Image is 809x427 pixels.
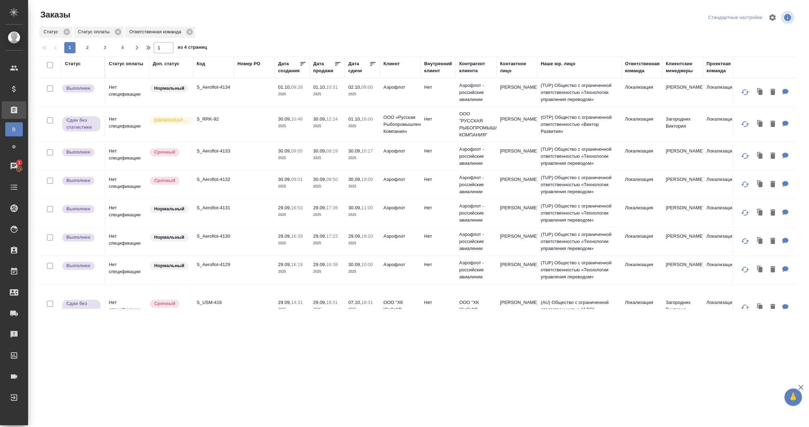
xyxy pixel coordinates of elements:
[14,159,25,166] span: 1
[737,116,754,133] button: Обновить
[459,82,493,103] p: Аэрофлот - российские авиалинии
[313,306,341,313] p: 2025
[278,183,306,190] p: 2025
[66,177,90,184] p: Выполнен
[459,174,493,195] p: Аэрофлот - российские авиалинии
[149,204,190,214] div: Статус по умолчанию для стандартных заказов
[326,177,338,182] p: 09:50
[703,201,744,225] td: Локализация
[348,240,376,247] p: 2025
[117,42,128,53] button: 4
[621,201,662,225] td: Локализация
[348,84,361,90] p: 02.10,
[459,60,493,74] div: Контрагент клиента
[65,60,81,67] div: Статус
[291,300,303,305] p: 14:31
[383,204,417,211] p: Аэрофлот
[66,85,90,92] p: Выполнен
[537,142,621,170] td: (TUP) Общество с ограниченной ответственностью «Технологии управления переводом»
[154,85,184,92] p: Нормальный
[313,148,326,154] p: 30.09,
[105,258,149,282] td: Нет спецификации
[313,183,341,190] p: 2025
[703,80,744,105] td: Локализация
[278,300,291,305] p: 29.09,
[621,296,662,320] td: Локализация
[313,268,341,275] p: 2025
[278,306,306,313] p: 2025
[737,204,754,221] button: Обновить
[313,233,326,239] p: 29.09,
[197,261,230,268] p: S_Aeroflot-4129
[197,84,230,91] p: S_Aeroflot-4134
[621,80,662,105] td: Локализация
[621,172,662,197] td: Локализация
[5,122,23,136] a: В
[348,148,361,154] p: 30.09,
[496,201,537,225] td: [PERSON_NAME]
[348,300,361,305] p: 07.10,
[61,204,101,214] div: Выставляет ПМ после сдачи и проведения начислений. Последний этап для ПМа
[754,300,767,315] button: Клонировать
[537,199,621,227] td: (TUP) Общество с ограниченной ответственностью «Технологии управления переводом»
[9,143,19,150] span: Ф
[496,229,537,254] td: [PERSON_NAME]
[66,300,96,314] p: Сдан без статистики
[237,60,260,67] div: Номер PO
[313,300,326,305] p: 29.09,
[149,148,190,157] div: Выставляется автоматически, если на указанный объем услуг необходимо больше времени в стандартном...
[737,233,754,250] button: Обновить
[348,211,376,218] p: 2025
[737,176,754,193] button: Обновить
[197,299,230,306] p: S_USM-416
[703,172,744,197] td: Локализация
[291,177,303,182] p: 09:01
[767,149,779,163] button: Удалить
[66,205,90,212] p: Выполнен
[459,110,493,138] p: ООО "РУССКАЯ РЫБОПРОМЫШЛЕННАЯ КОМПАНИЯ"
[383,299,417,313] p: ООО "ХК ЮэСэМ"
[537,296,621,320] td: (AU) Общество с ограниченной ответственностью "АЛС"
[178,43,207,53] span: из 4 страниц
[149,84,190,93] div: Статус по умолчанию для стандартных заказов
[361,116,373,122] p: 16:00
[348,268,376,275] p: 2025
[754,206,767,220] button: Клонировать
[39,27,72,38] div: Статус
[291,233,303,239] p: 16:39
[313,116,326,122] p: 30.09,
[737,261,754,278] button: Обновить
[61,84,101,93] div: Выставляет ПМ после сдачи и проведения начислений. Последний этап для ПМа
[621,258,662,282] td: Локализация
[361,177,373,182] p: 19:00
[313,205,326,210] p: 29.09,
[154,149,175,156] p: Срочный
[621,112,662,137] td: Локализация
[348,177,361,182] p: 30.09,
[703,229,744,254] td: Локализация
[129,28,184,35] p: Ответственная команда
[767,234,779,249] button: Удалить
[754,117,767,131] button: Клонировать
[78,28,112,35] p: Статус оплаты
[496,172,537,197] td: [PERSON_NAME]
[459,203,493,224] p: Аэрофлот - российские авиалинии
[9,126,19,133] span: В
[105,296,149,320] td: Нет спецификации
[66,149,90,156] p: Выполнен
[662,144,703,169] td: [PERSON_NAME]
[361,148,373,154] p: 10:17
[537,110,621,138] td: (OTP) Общество с ограниченной ответственностью «Вектор Развития»
[621,144,662,169] td: Локализация
[737,299,754,316] button: Обновить
[105,112,149,137] td: Нет спецификации
[99,44,111,51] span: 3
[787,390,799,405] span: 🙏
[44,28,61,35] p: Статус
[500,60,534,74] div: Контактное лицо
[537,228,621,256] td: (TUP) Общество с ограниченной ответственностью «Технологии управления переводом»
[737,84,754,101] button: Обновить
[703,258,744,282] td: Локализация
[2,157,26,175] a: 1
[496,296,537,320] td: [PERSON_NAME]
